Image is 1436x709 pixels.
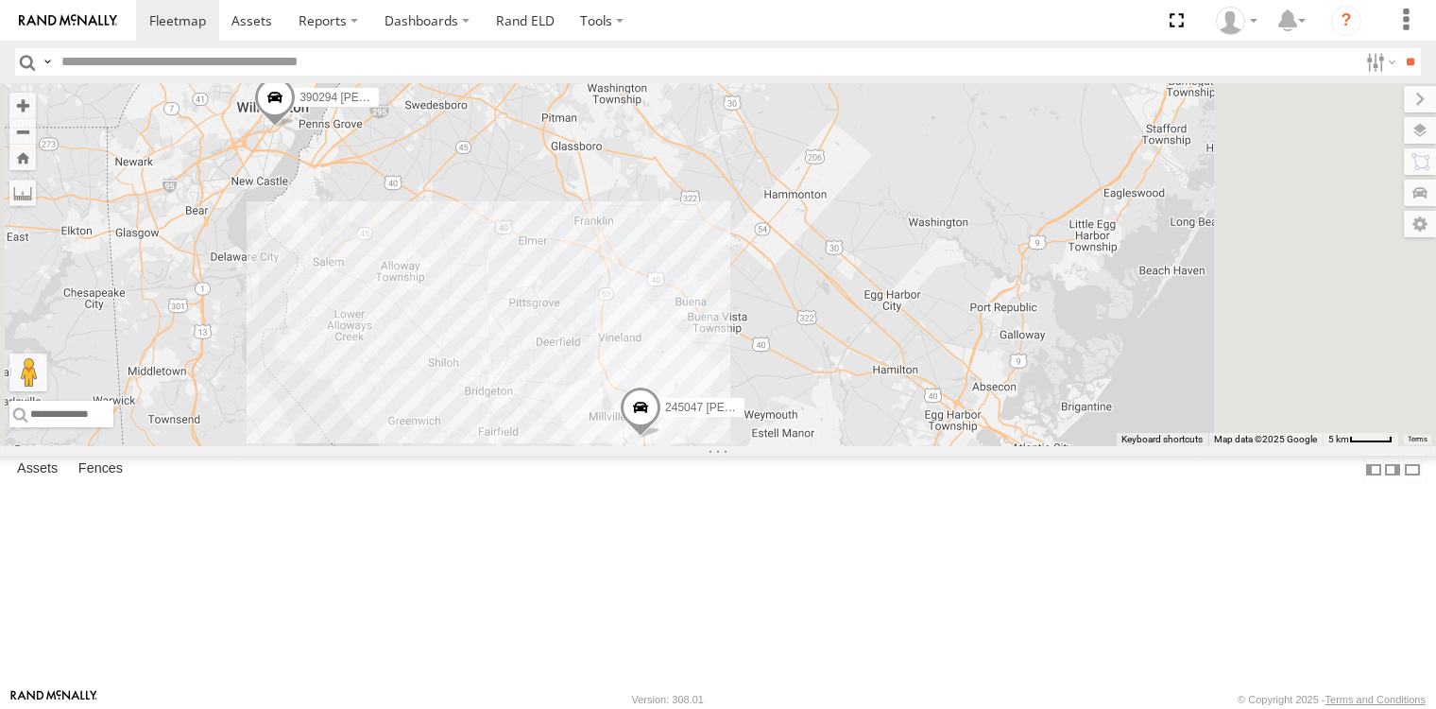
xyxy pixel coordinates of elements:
span: Map data ©2025 Google [1214,434,1317,444]
label: Assets [8,457,67,483]
button: Keyboard shortcuts [1121,433,1203,446]
img: rand-logo.svg [19,14,117,27]
div: Dale Gerhard [1209,7,1264,35]
button: Zoom Home [9,145,36,170]
div: © Copyright 2025 - [1238,694,1426,705]
span: 5 km [1328,434,1349,444]
label: Dock Summary Table to the Left [1364,456,1383,483]
a: Terms and Conditions [1325,694,1426,705]
label: Map Settings [1404,211,1436,237]
button: Zoom out [9,118,36,145]
label: Search Filter Options [1359,48,1399,76]
a: Terms (opens in new tab) [1408,436,1427,443]
label: Measure [9,180,36,206]
i: ? [1331,6,1361,36]
span: 245047 [PERSON_NAME] [665,401,799,414]
label: Fences [69,457,132,483]
a: Visit our Website [10,690,97,709]
div: Version: 308.01 [632,694,704,705]
button: Drag Pegman onto the map to open Street View [9,354,47,391]
label: Dock Summary Table to the Right [1383,456,1402,483]
button: Zoom in [9,93,36,118]
label: Search Query [40,48,55,76]
span: 390294 [PERSON_NAME] [299,92,434,105]
label: Hide Summary Table [1403,456,1422,483]
button: Map Scale: 5 km per 42 pixels [1323,433,1398,446]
